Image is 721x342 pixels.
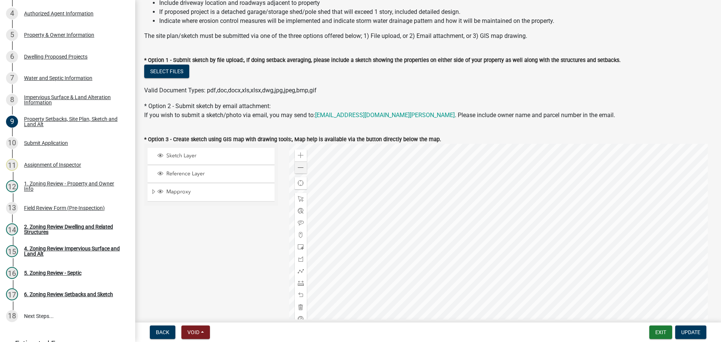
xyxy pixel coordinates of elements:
[6,180,18,192] div: 12
[24,162,81,167] div: Assignment of Inspector
[156,152,272,160] div: Sketch Layer
[315,111,455,119] a: [EMAIL_ADDRESS][DOMAIN_NAME][PERSON_NAME]
[148,184,275,201] li: Mapproxy
[144,137,441,142] label: * Option 3 - Create sketch using GIS map with drawing tools:, Map help is available via the butto...
[164,170,272,177] span: Reference Layer
[6,310,18,322] div: 18
[151,188,156,196] span: Expand
[164,188,272,195] span: Mapproxy
[6,159,18,171] div: 11
[24,75,92,81] div: Water and Septic Information
[144,87,317,94] span: Valid Document Types: pdf,doc,docx,xls,xlsx,dwg,jpg,jpeg,bmp,gif
[164,152,272,159] span: Sketch Layer
[24,292,113,297] div: 6. Zoning Review Setbacks and Sketch
[649,325,672,339] button: Exit
[6,29,18,41] div: 5
[6,137,18,149] div: 10
[6,116,18,128] div: 9
[159,8,712,17] li: If proposed project is a detached garage/storage shed/pole shed that will exceed 1 story, include...
[24,11,94,16] div: Authorized Agent Information
[24,270,81,276] div: 5. Zoning Review - Septic
[295,161,307,173] div: Zoom out
[156,170,272,178] div: Reference Layer
[295,149,307,161] div: Zoom in
[144,111,615,119] span: If you wish to submit a sketch/photo via email, you may send to: . Please include owner name and ...
[144,102,712,120] div: * Option 2 - Submit sketch by email attachment:
[156,329,169,335] span: Back
[6,288,18,300] div: 17
[6,245,18,257] div: 15
[6,72,18,84] div: 7
[6,51,18,63] div: 6
[148,148,275,165] li: Sketch Layer
[6,223,18,235] div: 14
[6,202,18,214] div: 13
[24,116,123,127] div: Property Setbacks, Site Plan, Sketch and Land Alt
[24,95,123,105] div: Impervious Surface & Land Alteration Information
[24,32,94,38] div: Property & Owner Information
[675,325,706,339] button: Update
[681,329,700,335] span: Update
[144,32,712,41] div: The site plan/sketch must be submitted via one of the three options offered below; 1) File upload...
[150,325,175,339] button: Back
[144,58,621,63] label: * Option 1 - Submit sketch by file upload:, If doing setback averaging, please include a sketch s...
[156,188,272,196] div: Mapproxy
[24,246,123,256] div: 4. Zoning Review Impervious Surface and Land Alt
[147,146,275,203] ul: Layer List
[187,329,199,335] span: Void
[6,94,18,106] div: 8
[6,8,18,20] div: 4
[148,166,275,183] li: Reference Layer
[24,224,123,235] div: 2. Zoning Review Dwelling and Related Structures
[144,65,189,78] button: Select files
[24,205,105,211] div: Field Review Form (Pre-Inspection)
[159,17,712,26] li: Indicate where erosion control measures will be implemented and indicate storm water drainage pat...
[24,54,87,59] div: Dwelling Proposed Projects
[295,177,307,189] div: Find my location
[6,267,18,279] div: 16
[181,325,210,339] button: Void
[24,140,68,146] div: Submit Application
[24,181,123,191] div: 1. Zoning Review - Property and Owner Info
